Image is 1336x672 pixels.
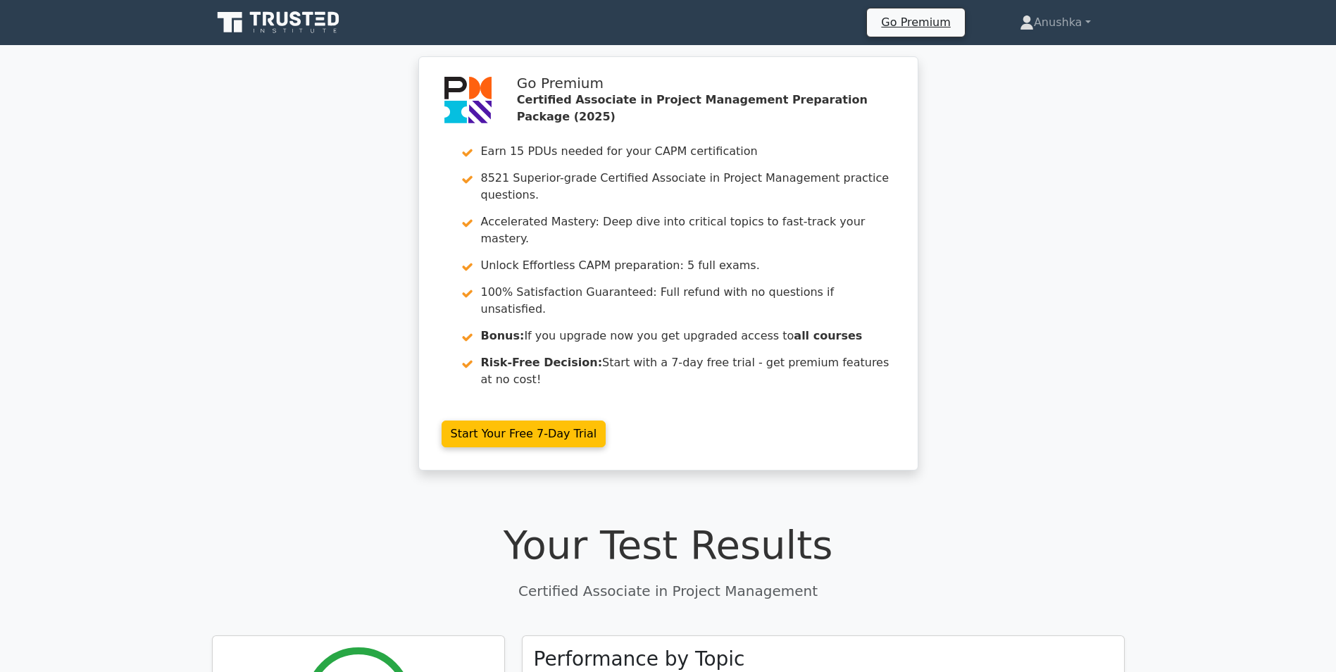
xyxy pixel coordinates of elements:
a: Start Your Free 7-Day Trial [442,421,606,447]
a: Go Premium [873,13,959,32]
p: Certified Associate in Project Management [212,580,1125,602]
a: Anushka [986,8,1125,37]
h3: Performance by Topic [534,647,745,671]
h1: Your Test Results [212,521,1125,568]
